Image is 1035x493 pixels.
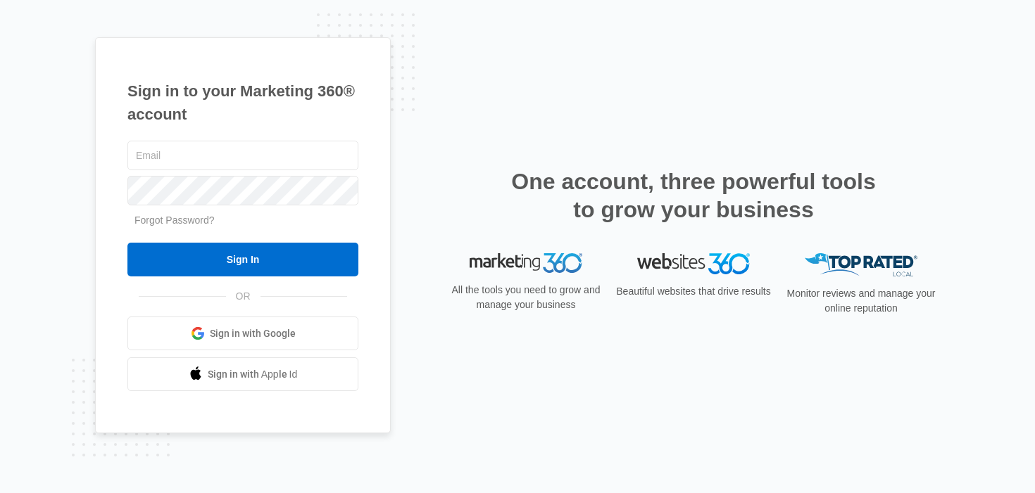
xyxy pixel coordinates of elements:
[447,283,605,312] p: All the tools you need to grow and manage your business
[127,141,358,170] input: Email
[134,215,215,226] a: Forgot Password?
[127,357,358,391] a: Sign in with Apple Id
[127,243,358,276] input: Sign In
[507,167,880,224] h2: One account, three powerful tools to grow your business
[637,253,750,274] img: Websites 360
[782,286,940,316] p: Monitor reviews and manage your online reputation
[208,367,298,382] span: Sign in with Apple Id
[805,253,917,276] img: Top Rated Local
[210,326,296,341] span: Sign in with Google
[127,316,358,350] a: Sign in with Google
[226,289,261,304] span: OR
[127,79,358,126] h1: Sign in to your Marketing 360® account
[470,253,582,273] img: Marketing 360
[615,284,772,299] p: Beautiful websites that drive results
